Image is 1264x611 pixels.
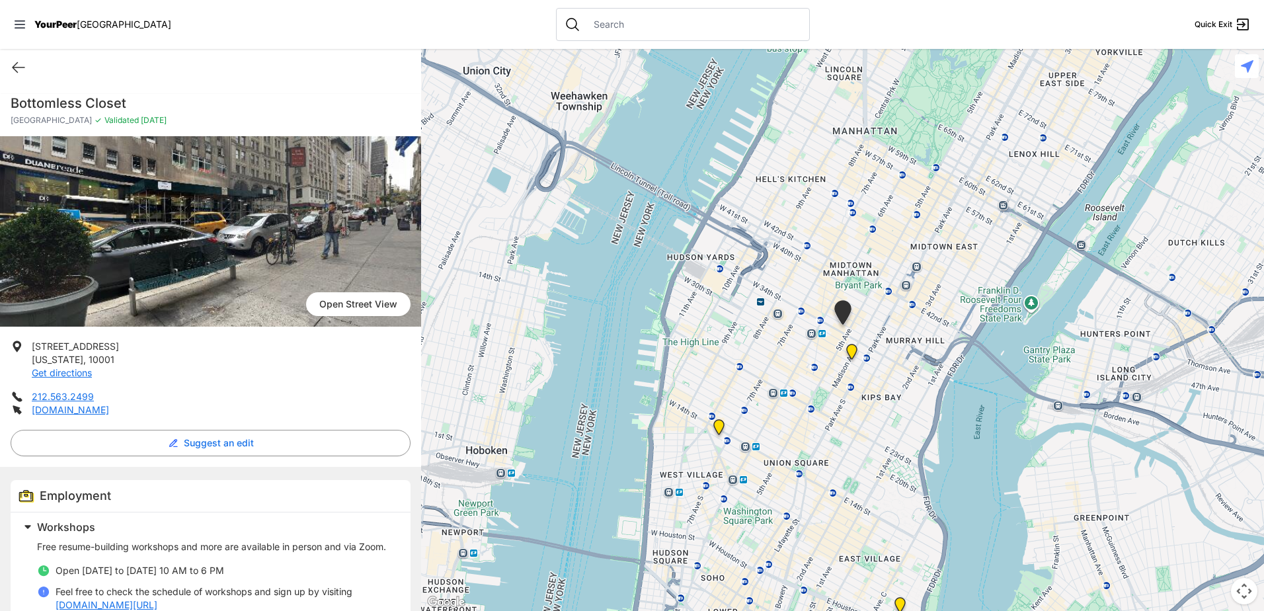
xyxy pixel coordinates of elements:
a: 212.563.2499 [32,391,94,402]
span: Open Street View [306,292,411,316]
input: Search [586,18,801,31]
span: 10001 [89,354,114,365]
span: Open [DATE] to [DATE] 10 AM to 6 PM [56,565,224,576]
div: Greater New York City [844,344,860,365]
a: [DOMAIN_NAME] [32,404,109,415]
span: , [83,354,86,365]
span: Validated [104,115,139,125]
span: [STREET_ADDRESS] [32,341,119,352]
span: Workshops [37,520,95,534]
a: Get directions [32,367,92,378]
span: Quick Exit [1195,19,1232,30]
span: [DATE] [139,115,167,125]
button: Suggest an edit [11,430,411,456]
span: Employment [40,489,111,503]
a: Quick Exit [1195,17,1251,32]
h1: Bottomless Closet [11,94,411,112]
a: YourPeer[GEOGRAPHIC_DATA] [34,20,171,28]
span: [US_STATE] [32,354,83,365]
span: YourPeer [34,19,77,30]
span: ✓ [95,115,102,126]
a: Open this area in Google Maps (opens a new window) [424,594,468,611]
span: Suggest an edit [184,436,254,450]
div: The Center, Main Building [711,419,727,440]
p: Free resume-building workshops and more are available in person and via Zoom. [37,540,395,553]
span: [GEOGRAPHIC_DATA] [11,115,92,126]
img: Google [424,594,468,611]
button: Map camera controls [1231,578,1257,604]
span: [GEOGRAPHIC_DATA] [77,19,171,30]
